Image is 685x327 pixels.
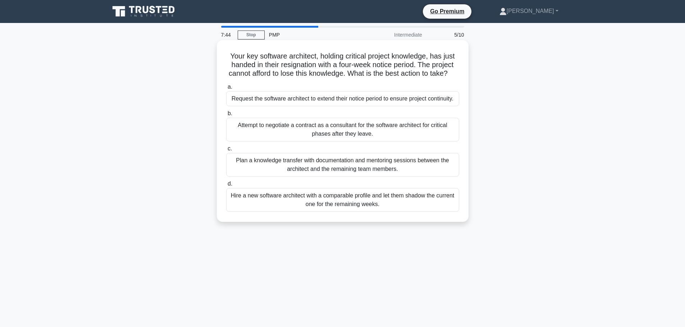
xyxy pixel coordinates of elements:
div: Hire a new software architect with a comparable profile and let them shadow the current one for t... [226,188,459,212]
h5: Your key software architect, holding critical project knowledge, has just handed in their resigna... [225,52,460,78]
a: Stop [238,31,265,39]
div: Attempt to negotiate a contract as a consultant for the software architect for critical phases af... [226,118,459,141]
div: Plan a knowledge transfer with documentation and mentoring sessions between the architect and the... [226,153,459,177]
div: PMP [265,28,364,42]
a: Go Premium [426,7,469,16]
div: 5/10 [426,28,469,42]
div: 7:44 [217,28,238,42]
span: b. [228,110,232,116]
span: c. [228,145,232,151]
span: a. [228,84,232,90]
div: Intermediate [364,28,426,42]
a: [PERSON_NAME] [482,4,576,18]
div: Request the software architect to extend their notice period to ensure project continuity. [226,91,459,106]
span: d. [228,181,232,187]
